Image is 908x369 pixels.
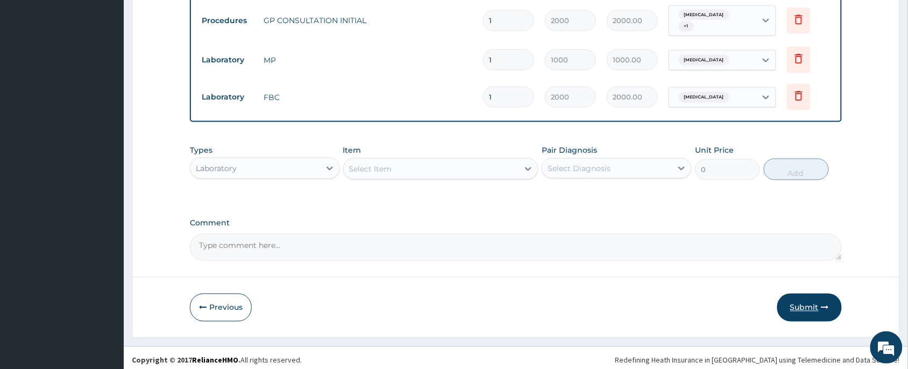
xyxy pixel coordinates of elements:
div: Select Item [349,164,392,174]
button: Add [764,159,829,180]
span: [MEDICAL_DATA] [679,10,729,20]
span: We're online! [62,114,148,223]
label: Pair Diagnosis [542,145,597,155]
td: FBC [258,87,478,108]
button: Submit [777,294,842,322]
strong: Copyright © 2017 . [132,356,240,365]
div: Redefining Heath Insurance in [GEOGRAPHIC_DATA] using Telemedicine and Data Science! [615,355,900,366]
img: d_794563401_company_1708531726252_794563401 [20,54,44,81]
span: [MEDICAL_DATA] [679,92,729,103]
td: Laboratory [196,87,258,107]
a: RelianceHMO [192,356,238,365]
td: GP CONSULTATION INITIAL [258,10,478,31]
button: Previous [190,294,252,322]
textarea: Type your message and hit 'Enter' [5,251,205,288]
label: Item [343,145,361,155]
td: Laboratory [196,50,258,70]
span: [MEDICAL_DATA] [679,55,729,66]
div: Minimize live chat window [176,5,202,31]
span: + 1 [679,21,694,32]
label: Unit Price [695,145,734,155]
div: Chat with us now [56,60,181,74]
label: Comment [190,219,842,228]
td: MP [258,49,478,71]
div: Laboratory [196,163,237,174]
label: Types [190,146,212,155]
div: Select Diagnosis [548,163,611,174]
td: Procedures [196,11,258,31]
